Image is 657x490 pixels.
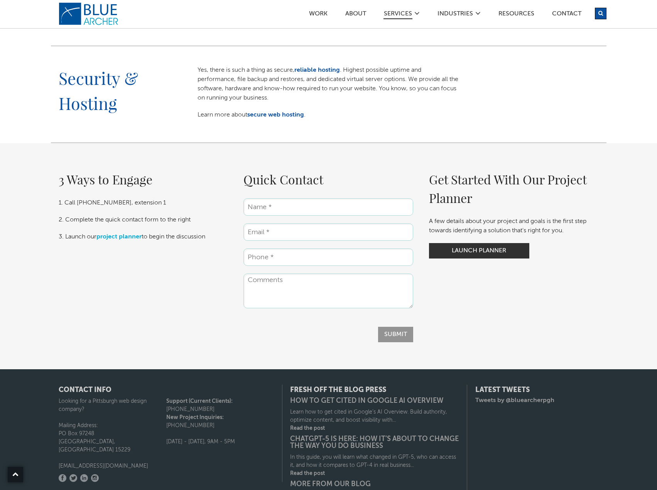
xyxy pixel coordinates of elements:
[290,436,459,449] a: ChatGPT-5 is Here: How It’s About to Change the Way You Do Business
[243,170,413,189] h2: Quick Contact
[290,453,459,470] p: In this guide, you will learn what changed in GPT-5, who can access it, and how it compares to GP...
[429,170,599,207] h2: Get Started With Our Project Planner
[166,438,274,446] p: [DATE] - [DATE], 9AM - 5PM
[96,234,142,240] a: project planner
[383,11,412,19] a: SERVICES
[243,223,413,241] input: Email *
[69,474,77,482] a: Twitter
[166,414,274,430] p: [PHONE_NUMBER]
[59,387,274,394] h4: CONTACT INFO
[59,232,228,242] p: 3. Launch our to begin the discussion
[243,248,413,266] input: Phone *
[294,67,340,73] a: reliable hosting
[309,11,328,19] a: Work
[247,112,304,118] a: secure web hosting
[166,415,224,420] strong: New Project Inquiries:
[290,481,459,488] a: More from our blog
[59,397,167,414] p: Looking for a Pittsburgh web design company?
[166,397,274,414] p: [PHONE_NUMBER]
[80,474,88,482] a: LinkedIn
[290,397,459,404] a: How to Get Cited in Google AI Overview
[290,387,459,394] h4: Fresh Off the Blog Press
[437,11,473,19] a: Industries
[498,11,535,19] a: Resources
[243,198,413,216] input: Name *
[345,11,367,19] a: ABOUT
[290,470,459,478] a: Read the post
[290,424,459,433] a: Read the post
[59,462,167,470] p: [EMAIL_ADDRESS][DOMAIN_NAME]
[59,2,120,25] a: logo
[59,66,167,131] h2: Security & Hosting
[59,215,228,225] p: 2. Complete the quick contact form to the right
[552,11,582,19] a: Contact
[59,170,228,189] h2: 3 Ways to Engage
[475,387,599,394] h4: Latest Tweets
[166,399,233,404] strong: Support (Current Clients):
[59,198,228,208] p: 1. Call [PHONE_NUMBER], extension 1
[59,422,167,454] p: Mailing Address: PO Box 97248 [GEOGRAPHIC_DATA], [GEOGRAPHIC_DATA] 15229
[429,217,599,235] p: A few details about your project and goals is the first step towards identifying a solution that'...
[378,327,413,342] input: Submit
[198,66,460,103] p: Yes, there is such a thing as secure, . Highest possible uptime and performance, file backup and ...
[290,408,459,424] p: Learn how to get cited in Google’s AI Overview. Build authority, optimize content, and boost visi...
[91,474,99,482] a: Instagram
[59,474,66,482] a: Facebook
[198,110,460,120] p: Learn more about .
[475,397,554,404] a: Tweets by @bluearcherpgh
[429,243,529,259] a: Launch Planner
